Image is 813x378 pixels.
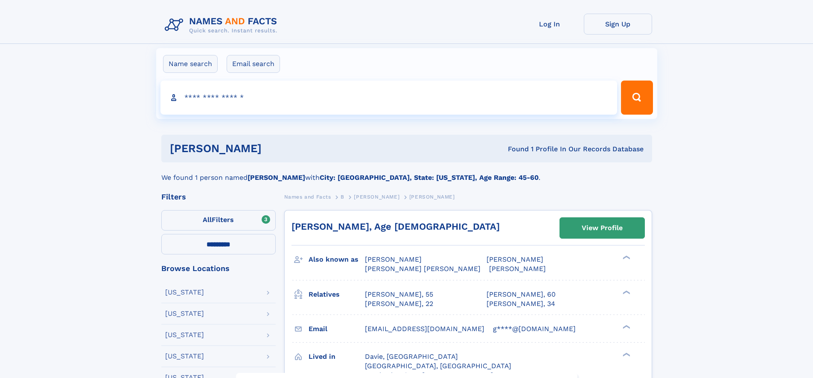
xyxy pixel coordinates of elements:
[165,289,204,296] div: [US_STATE]
[621,352,631,357] div: ❯
[365,255,422,263] span: [PERSON_NAME]
[161,162,652,183] div: We found 1 person named with .
[409,194,455,200] span: [PERSON_NAME]
[309,252,365,267] h3: Also known as
[160,81,618,115] input: search input
[365,362,511,370] span: [GEOGRAPHIC_DATA], [GEOGRAPHIC_DATA]
[341,191,344,202] a: B
[163,55,218,73] label: Name search
[365,290,433,299] a: [PERSON_NAME], 55
[203,216,212,224] span: All
[365,299,433,309] a: [PERSON_NAME], 22
[621,289,631,295] div: ❯
[489,265,546,273] span: [PERSON_NAME]
[516,14,584,35] a: Log In
[621,324,631,329] div: ❯
[161,265,276,272] div: Browse Locations
[354,194,399,200] span: [PERSON_NAME]
[487,255,543,263] span: [PERSON_NAME]
[161,193,276,201] div: Filters
[227,55,280,73] label: Email search
[161,14,284,37] img: Logo Names and Facts
[341,194,344,200] span: B
[582,218,623,238] div: View Profile
[165,310,204,317] div: [US_STATE]
[365,352,458,361] span: Davie, [GEOGRAPHIC_DATA]
[584,14,652,35] a: Sign Up
[621,81,653,115] button: Search Button
[621,255,631,260] div: ❯
[291,221,500,232] a: [PERSON_NAME], Age [DEMOGRAPHIC_DATA]
[365,265,481,273] span: [PERSON_NAME] [PERSON_NAME]
[309,287,365,302] h3: Relatives
[165,332,204,338] div: [US_STATE]
[284,191,331,202] a: Names and Facts
[320,173,539,182] b: City: [GEOGRAPHIC_DATA], State: [US_STATE], Age Range: 45-60
[309,349,365,364] h3: Lived in
[165,353,204,360] div: [US_STATE]
[560,218,644,238] a: View Profile
[309,322,365,336] h3: Email
[487,290,556,299] a: [PERSON_NAME], 60
[487,299,555,309] a: [PERSON_NAME], 34
[365,325,484,333] span: [EMAIL_ADDRESS][DOMAIN_NAME]
[385,144,644,154] div: Found 1 Profile In Our Records Database
[354,191,399,202] a: [PERSON_NAME]
[248,173,305,182] b: [PERSON_NAME]
[170,143,385,154] h1: [PERSON_NAME]
[161,210,276,231] label: Filters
